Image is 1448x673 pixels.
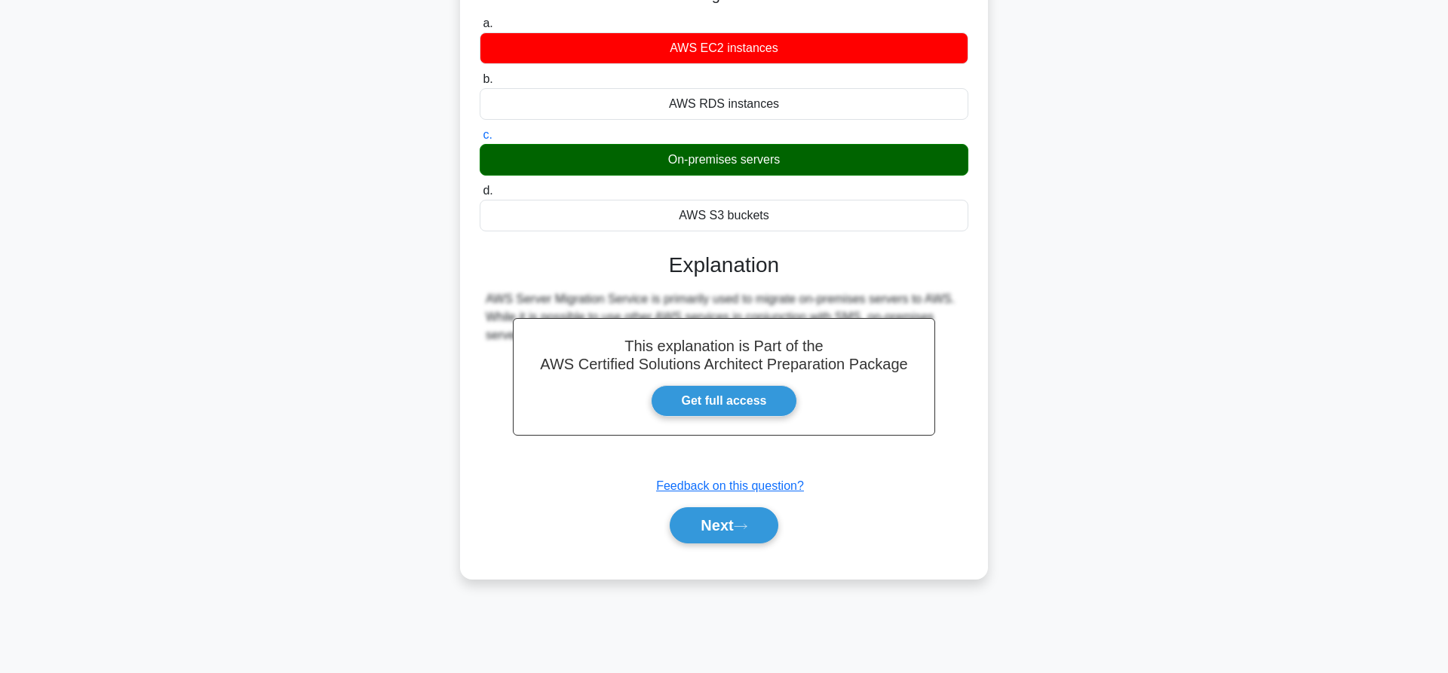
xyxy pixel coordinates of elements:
[480,88,968,120] div: AWS RDS instances
[483,128,492,141] span: c.
[656,479,804,492] a: Feedback on this question?
[480,200,968,231] div: AWS S3 buckets
[489,252,959,278] h3: Explanation
[483,184,492,197] span: d.
[483,72,492,85] span: b.
[670,507,778,543] button: Next
[486,290,962,344] div: AWS Server Migration Service is primarily used to migrate on-premises servers to AWS. While it is...
[480,144,968,176] div: On-premises servers
[480,32,968,64] div: AWS EC2 instances
[651,385,798,417] a: Get full access
[483,17,492,29] span: a.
